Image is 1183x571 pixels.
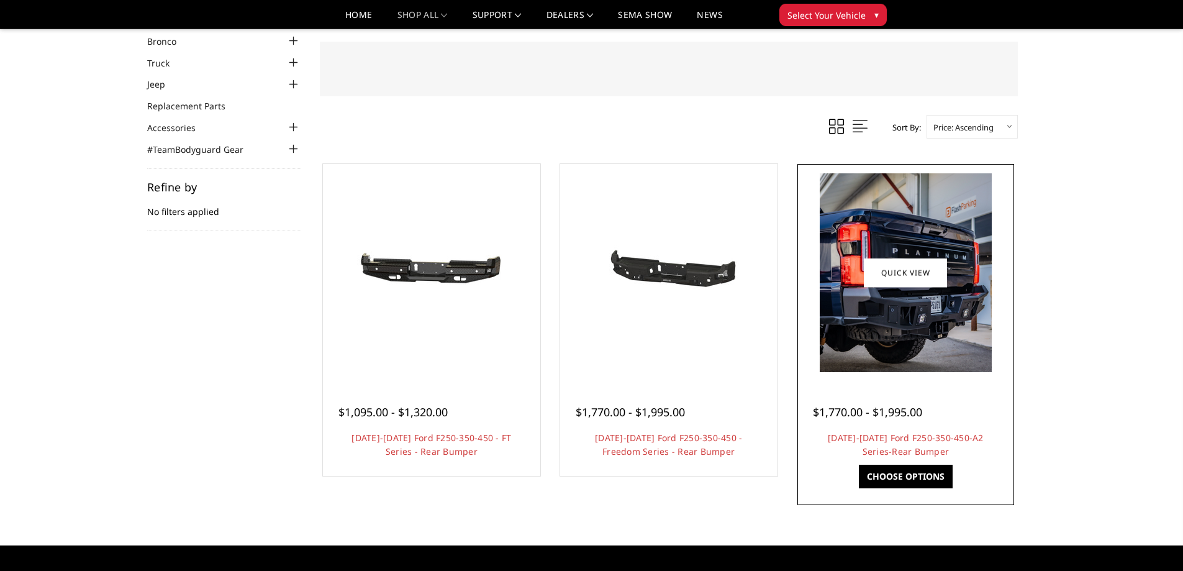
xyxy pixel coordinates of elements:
[338,404,448,419] span: $1,095.00 - $1,320.00
[147,35,192,48] a: Bronco
[787,9,866,22] span: Select Your Vehicle
[859,465,953,488] a: Choose Options
[828,432,984,457] a: [DATE]-[DATE] Ford F250-350-450-A2 Series-Rear Bumper
[147,78,181,91] a: Jeep
[147,99,241,112] a: Replacement Parts
[820,173,992,372] img: 2023-2025 Ford F250-350-450-A2 Series-Rear Bumper
[397,11,448,29] a: shop all
[886,118,921,137] label: Sort By:
[618,11,672,29] a: SEMA Show
[874,8,879,21] span: ▾
[332,226,531,320] img: 2023-2025 Ford F250-350-450 - FT Series - Rear Bumper
[800,167,1012,378] a: 2023-2025 Ford F250-350-450-A2 Series-Rear Bumper 2023-2025 Ford F250-350-450-A2 Series-Rear Bumper
[595,432,742,457] a: [DATE]-[DATE] Ford F250-350-450 - Freedom Series - Rear Bumper
[345,11,372,29] a: Home
[576,404,685,419] span: $1,770.00 - $1,995.00
[147,143,259,156] a: #TeamBodyguard Gear
[813,404,922,419] span: $1,770.00 - $1,995.00
[147,181,301,231] div: No filters applied
[546,11,594,29] a: Dealers
[351,432,511,457] a: [DATE]-[DATE] Ford F250-350-450 - FT Series - Rear Bumper
[563,167,774,378] a: 2023-2025 Ford F250-350-450 - Freedom Series - Rear Bumper 2023-2025 Ford F250-350-450 - Freedom ...
[147,57,185,70] a: Truck
[326,167,537,378] a: 2023-2025 Ford F250-350-450 - FT Series - Rear Bumper
[779,4,887,26] button: Select Your Vehicle
[473,11,522,29] a: Support
[697,11,722,29] a: News
[147,121,211,134] a: Accessories
[147,181,301,193] h5: Refine by
[864,258,947,287] a: Quick view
